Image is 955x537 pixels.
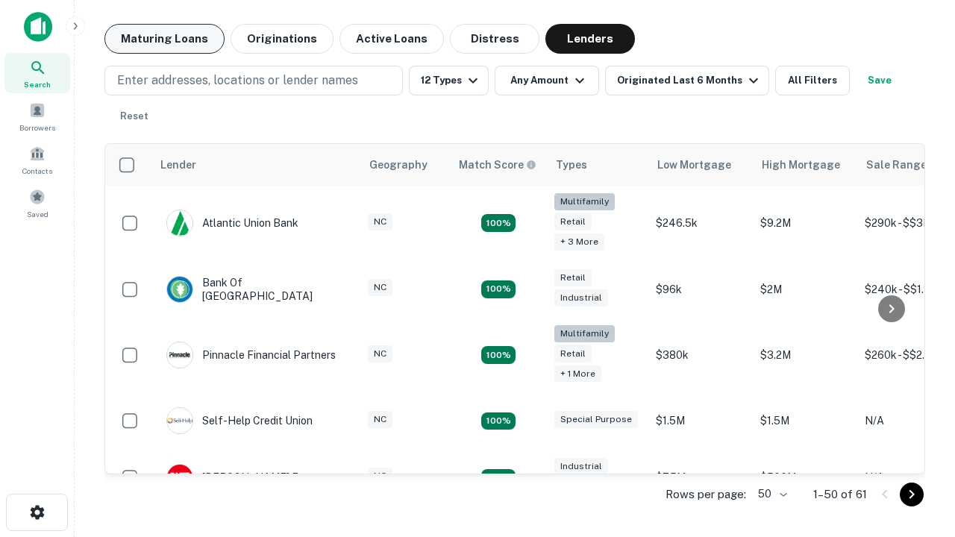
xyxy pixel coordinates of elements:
button: Originations [231,24,334,54]
th: High Mortgage [753,144,857,186]
td: $9.2M [753,186,857,261]
th: Lender [151,144,360,186]
p: Enter addresses, locations or lender names [117,72,358,89]
div: Matching Properties: 14, hasApolloMatch: undefined [481,469,516,487]
div: Multifamily [554,193,615,210]
div: Low Mortgage [657,156,731,174]
button: Enter addresses, locations or lender names [104,66,403,95]
img: picture [167,342,192,368]
span: Borrowers [19,122,55,134]
td: $1.5M [648,392,753,449]
td: $96k [648,261,753,318]
button: Maturing Loans [104,24,225,54]
div: Special Purpose [554,411,638,428]
div: Matching Properties: 11, hasApolloMatch: undefined [481,412,516,430]
span: Saved [27,208,48,220]
div: Retail [554,269,592,286]
span: Contacts [22,165,52,177]
a: Contacts [4,139,70,180]
th: Capitalize uses an advanced AI algorithm to match your search with the best lender. The match sco... [450,144,547,186]
div: Matching Properties: 18, hasApolloMatch: undefined [481,346,516,364]
div: Types [556,156,587,174]
div: Industrial [554,458,608,475]
div: Retail [554,213,592,230]
button: Active Loans [339,24,444,54]
div: + 3 more [554,233,604,251]
div: [PERSON_NAME] Fargo [166,464,321,491]
p: 1–50 of 61 [813,486,867,503]
img: picture [167,408,192,433]
iframe: Chat Widget [880,418,955,489]
th: Low Mortgage [648,144,753,186]
button: Originated Last 6 Months [605,66,769,95]
div: Atlantic Union Bank [166,210,298,236]
div: Self-help Credit Union [166,407,313,434]
a: Search [4,53,70,93]
p: Rows per page: [666,486,746,503]
div: NC [368,213,392,230]
div: High Mortgage [762,156,840,174]
img: capitalize-icon.png [24,12,52,42]
td: $3.2M [753,318,857,393]
td: $7.5M [648,449,753,506]
th: Types [547,144,648,186]
div: Capitalize uses an advanced AI algorithm to match your search with the best lender. The match sco... [459,157,536,173]
div: Industrial [554,289,608,307]
div: NC [368,468,392,485]
button: 12 Types [409,66,489,95]
div: Geography [369,156,428,174]
button: Any Amount [495,66,599,95]
td: $2M [753,261,857,318]
button: Lenders [545,24,635,54]
img: picture [167,277,192,302]
button: Save your search to get updates of matches that match your search criteria. [856,66,904,95]
button: Reset [110,101,158,131]
a: Saved [4,183,70,223]
td: $246.5k [648,186,753,261]
div: + 1 more [554,365,601,383]
div: 50 [752,483,789,505]
th: Geography [360,144,450,186]
div: Originated Last 6 Months [617,72,763,89]
h6: Match Score [459,157,533,173]
img: picture [167,465,192,490]
a: Borrowers [4,96,70,136]
div: NC [368,345,392,362]
div: NC [368,279,392,296]
div: Multifamily [554,325,615,342]
div: Matching Properties: 10, hasApolloMatch: undefined [481,214,516,232]
div: Lender [160,156,196,174]
div: Sale Range [866,156,927,174]
img: picture [167,210,192,236]
button: All Filters [775,66,850,95]
div: Retail [554,345,592,362]
td: $1.5M [753,392,857,449]
button: Distress [450,24,539,54]
button: Go to next page [900,483,924,506]
div: Matching Properties: 15, hasApolloMatch: undefined [481,280,516,298]
div: Pinnacle Financial Partners [166,342,336,368]
span: Search [24,78,51,90]
div: Bank Of [GEOGRAPHIC_DATA] [166,276,345,303]
div: NC [368,411,392,428]
td: $500M [753,449,857,506]
td: $380k [648,318,753,393]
